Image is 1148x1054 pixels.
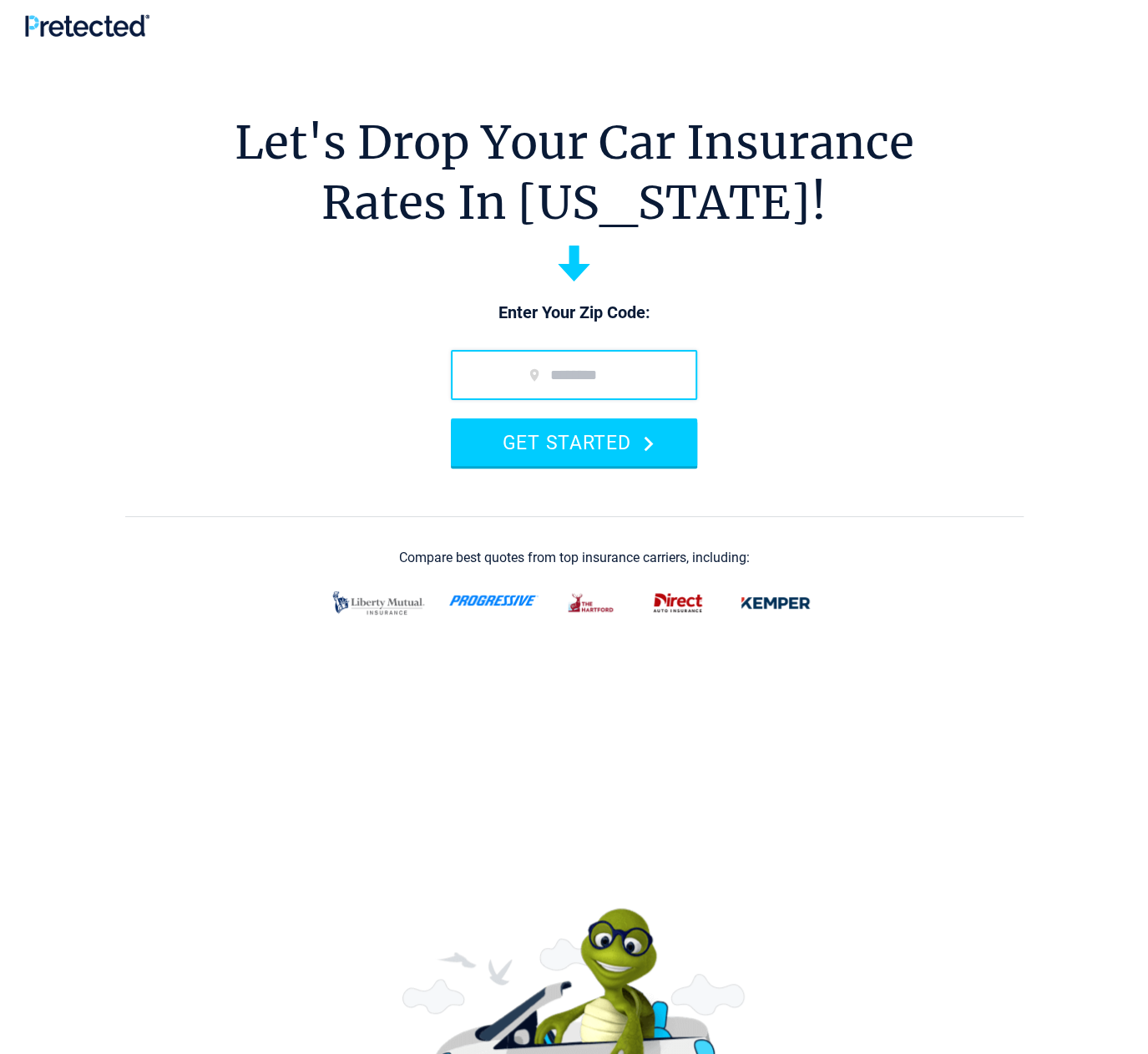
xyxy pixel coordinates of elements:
[235,113,914,233] h1: Let's Drop Your Car Insurance Rates In [US_STATE]!
[449,595,539,606] img: progressive
[451,350,697,400] input: zip code
[434,302,714,325] p: Enter Your Zip Code:
[399,550,750,565] div: Compare best quotes from top insurance carriers, including:
[451,418,697,466] button: GET STARTED
[731,585,820,621] img: kemper
[559,585,625,621] img: thehartford
[328,583,429,623] img: liberty
[25,14,149,37] img: Pretected Logo
[645,585,711,621] img: direct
